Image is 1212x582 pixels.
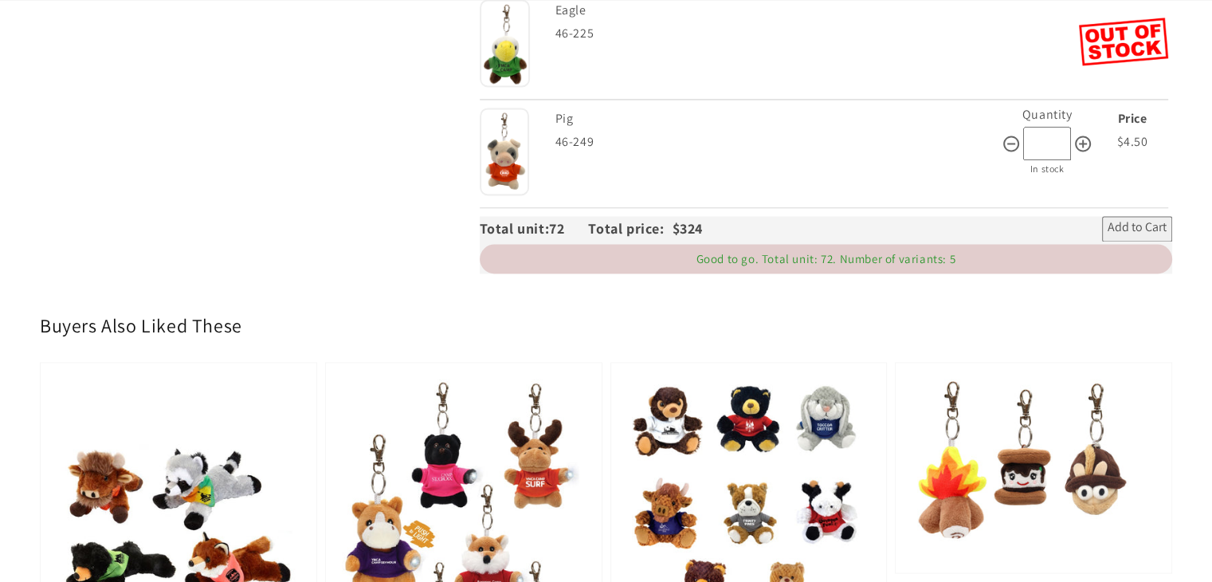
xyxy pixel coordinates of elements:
[480,216,673,242] div: Total unit: Total price:
[1102,216,1172,242] button: Add to Cart
[1096,108,1168,131] div: Price
[40,313,1172,338] h2: Buyers Also Liked These
[555,131,1002,154] div: 46-249
[1108,219,1167,238] span: Add to Cart
[480,108,529,195] img: Pig
[696,251,955,266] span: Good to go. Total unit: 72. Number of variants: 5
[1022,106,1073,123] label: Quantity
[555,108,998,131] div: Pig
[1079,18,1168,65] img: Out of Stock Eagle
[549,219,588,238] span: 72
[1116,133,1147,150] span: $4.50
[673,219,703,238] span: $324
[555,22,1080,45] div: 46-225
[1002,160,1092,178] div: In stock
